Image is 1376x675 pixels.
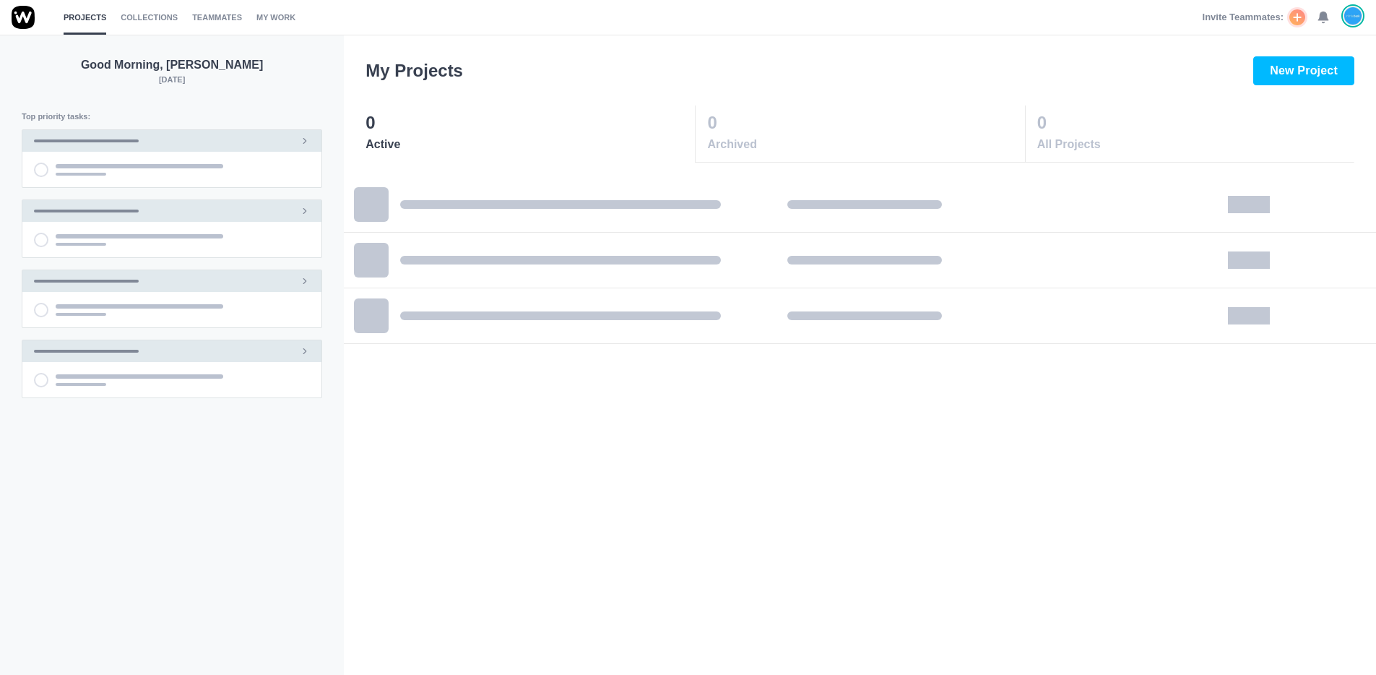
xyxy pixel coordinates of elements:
p: Good Morning, [PERSON_NAME] [22,56,322,74]
img: João Tosta [1344,7,1362,25]
button: New Project [1253,56,1354,85]
p: Top priority tasks: [22,111,322,123]
p: 0 [1037,110,1353,136]
span: Invite Teammates: [1203,10,1284,25]
span: Active [365,136,694,153]
img: winio [12,6,35,29]
p: 0 [707,110,1024,136]
p: [DATE] [22,74,322,86]
span: Archived [707,136,1024,153]
p: 0 [365,110,694,136]
span: All Projects [1037,136,1353,153]
h3: My Projects [365,58,463,84]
